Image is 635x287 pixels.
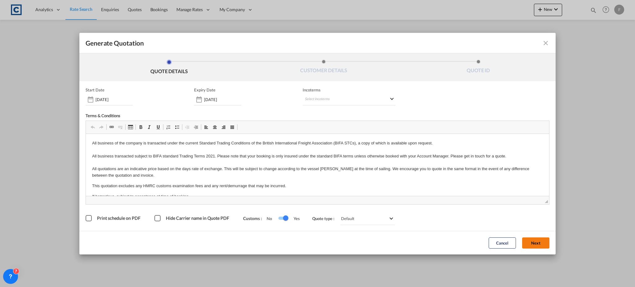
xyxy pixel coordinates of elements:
[401,60,556,76] li: QUOTE ID
[219,123,228,131] a: Align Right
[278,214,287,223] md-switch: Switch 1
[126,123,135,131] a: Table
[246,60,401,76] li: CUSTOMER DETAILS
[303,94,395,105] md-select: Select Incoterms
[6,6,457,66] body: Rich Text Editor, editor2
[166,215,229,221] span: Hide Carrier name in Quote PDF
[542,39,549,47] md-icon: icon-close fg-AAA8AD cursor m-0
[95,97,133,102] input: Start date
[211,123,219,131] a: Centre
[88,123,97,131] a: Undo (Ctrl+Z)
[228,123,237,131] a: Justify
[204,97,241,102] input: Expiry date
[6,49,457,55] p: This quotation excludes any HMRC customs examination fees and any rent/demurrage that may be incu...
[154,215,231,222] md-checkbox: Hide Carrier name in Quote PDF
[136,123,145,131] a: Bold (Ctrl+B)
[194,87,215,92] p: Expiry Date
[86,39,144,47] span: Generate Quotation
[154,123,162,131] a: Underline (Ctrl+U)
[86,134,549,196] iframe: Rich Text Editor, editor2
[202,123,211,131] a: Align Left
[267,216,278,221] span: No
[86,87,104,92] p: Start Date
[243,216,267,221] span: Customs :
[183,123,192,131] a: Decrease Indent
[86,113,317,121] div: Terms & Conditions
[6,60,457,66] p: If hazardous, subject to acceptance at time of booking.
[86,215,142,222] md-checkbox: Print schedule on PDF
[116,123,125,131] a: Unlink
[489,237,516,249] button: Cancel
[192,123,200,131] a: Increase Indent
[92,60,246,76] li: QUOTE DETAILS
[164,123,173,131] a: Insert/Remove Numbered List
[522,237,549,249] button: Next
[341,216,354,221] div: Default
[303,87,395,92] span: Incoterms
[173,123,181,131] a: Insert/Remove Bulleted List
[107,123,116,131] a: Link (Ctrl+K)
[287,216,300,221] span: Yes
[312,216,339,221] span: Quote type :
[97,123,106,131] a: Redo (Ctrl+Y)
[6,6,457,45] p: All business of the company is transacted under the current Standard Trading Conditions of the Br...
[545,200,548,203] span: Drag to resize
[79,33,556,254] md-dialog: Generate QuotationQUOTE ...
[145,123,154,131] a: Italic (Ctrl+I)
[97,215,140,221] span: Print schedule on PDF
